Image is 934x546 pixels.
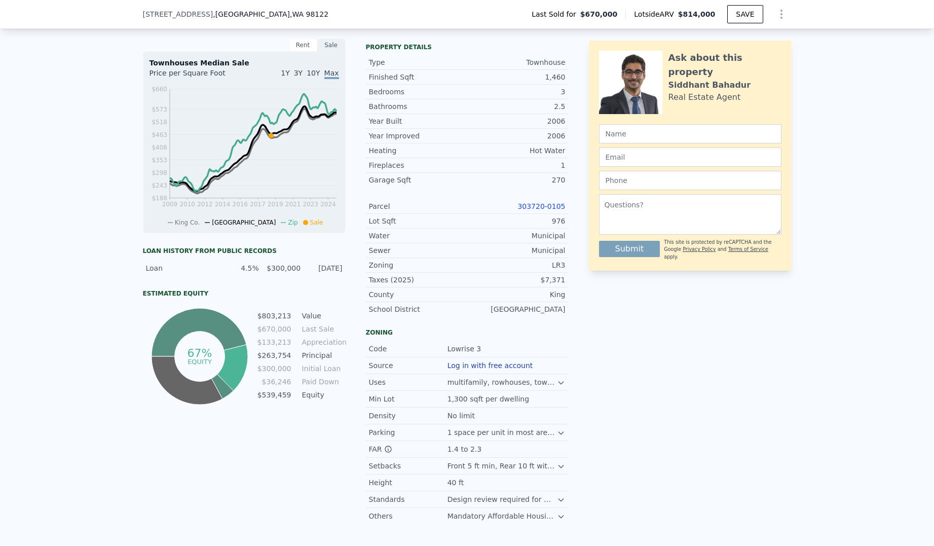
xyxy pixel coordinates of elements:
[152,182,167,189] tspan: $243
[369,231,467,241] div: Water
[289,39,317,52] div: Rent
[300,376,346,387] td: Paid Down
[447,394,531,404] div: 1,300 sqft per dwelling
[532,9,580,19] span: Last Sold for
[467,72,566,82] div: 1,460
[668,79,751,91] div: Siddhant Bahadur
[268,201,283,208] tspan: 2019
[599,241,660,257] button: Submit
[369,377,447,387] div: Uses
[300,323,346,335] td: Last Sale
[369,275,467,285] div: Taxes (2025)
[281,69,289,77] span: 1Y
[369,145,467,156] div: Heating
[369,444,447,454] div: FAR
[143,247,346,255] div: Loan history from public records
[317,39,346,52] div: Sale
[369,131,467,141] div: Year Improved
[300,310,346,321] td: Value
[369,175,467,185] div: Garage Sqft
[447,461,557,471] div: Front 5 ft min, Rear 10 ft with alley, 15 ft without, Side 5 ft min
[369,494,447,504] div: Standards
[467,216,566,226] div: 976
[146,263,217,273] div: Loan
[369,216,467,226] div: Lot Sqft
[668,51,781,79] div: Ask about this property
[467,145,566,156] div: Hot Water
[447,478,466,488] div: 40 ft
[771,4,792,24] button: Show Options
[447,494,557,504] div: Design review required for developments over 8,000 sqft
[369,360,447,371] div: Source
[212,219,276,226] span: [GEOGRAPHIC_DATA]
[152,86,167,93] tspan: $660
[213,9,328,19] span: , [GEOGRAPHIC_DATA]
[369,427,447,438] div: Parking
[369,304,467,314] div: School District
[300,363,346,374] td: Initial Loan
[188,357,212,365] tspan: equity
[599,124,781,143] input: Name
[152,131,167,138] tspan: $463
[152,144,167,151] tspan: $408
[369,478,447,488] div: Height
[728,246,768,252] a: Terms of Service
[634,9,678,19] span: Lotside ARV
[467,101,566,112] div: 2.5
[369,411,447,421] div: Density
[369,344,447,354] div: Code
[257,337,292,348] td: $133,213
[599,148,781,167] input: Email
[162,201,177,208] tspan: 2009
[369,201,467,211] div: Parcel
[223,263,258,273] div: 4.5%
[467,87,566,97] div: 3
[599,171,781,190] input: Phone
[369,394,447,404] div: Min Lot
[683,246,716,252] a: Privacy Policy
[300,337,346,348] td: Appreciation
[143,9,213,19] span: [STREET_ADDRESS]
[152,169,167,176] tspan: $298
[188,347,212,359] tspan: 67%
[143,289,346,298] div: Estimated Equity
[467,231,566,241] div: Municipal
[152,119,167,126] tspan: $518
[257,363,292,374] td: $300,000
[307,69,320,77] span: 10Y
[467,116,566,126] div: 2006
[447,444,483,454] div: 1.4 to 2.3
[467,260,566,270] div: LR3
[369,72,467,82] div: Finished Sqft
[369,461,447,471] div: Setbacks
[467,175,566,185] div: 270
[265,263,301,273] div: $300,000
[369,87,467,97] div: Bedrooms
[447,511,557,521] div: Mandatory Affordable Housing applies
[320,201,336,208] tspan: 2024
[369,160,467,170] div: Fireplaces
[369,116,467,126] div: Year Built
[300,389,346,401] td: Equity
[285,201,301,208] tspan: 2021
[447,377,557,387] div: multifamily, rowhouses, townhouses, apartments
[257,376,292,387] td: $36,246
[727,5,763,23] button: SAVE
[517,202,565,210] a: 303720-0105
[366,43,569,51] div: Property details
[366,329,569,337] div: Zoning
[369,289,467,300] div: County
[290,10,328,18] span: , WA 98122
[447,361,533,370] button: Log in with free account
[467,245,566,256] div: Municipal
[447,344,483,354] div: Lowrise 3
[307,263,342,273] div: [DATE]
[467,57,566,67] div: Townhouse
[467,304,566,314] div: [GEOGRAPHIC_DATA]
[447,427,557,438] div: 1 space per unit in most areas, none in urban centers or transit zones
[257,389,292,401] td: $539,459
[580,9,618,19] span: $670,000
[467,275,566,285] div: $7,371
[175,219,200,226] span: King Co.
[152,157,167,164] tspan: $353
